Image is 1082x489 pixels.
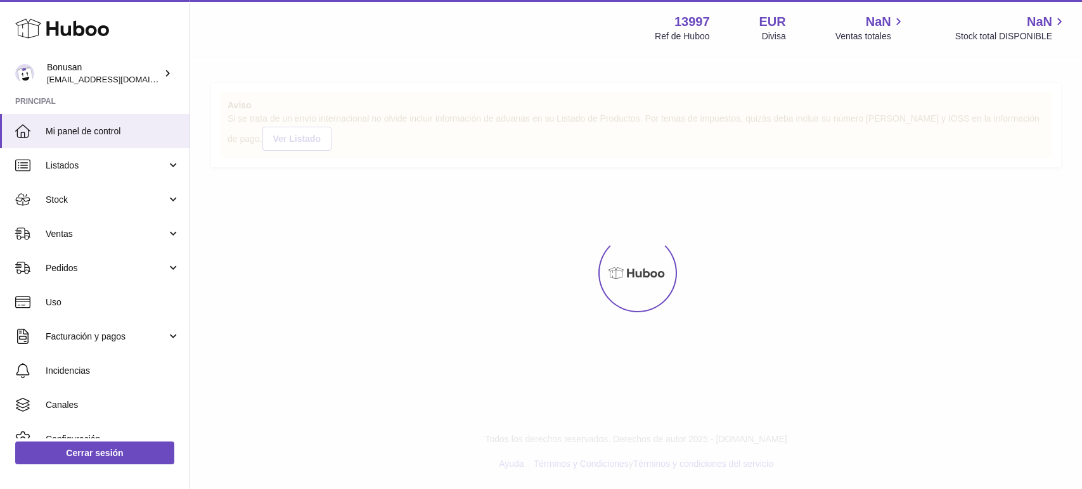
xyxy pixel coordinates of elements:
span: Uso [46,296,180,308]
img: internalAdmin-13997@internal.huboo.com [15,64,34,83]
span: Configuración [46,433,180,445]
a: Cerrar sesión [15,441,174,464]
span: Canales [46,399,180,411]
span: Ventas [46,228,167,240]
div: Bonusan [47,61,161,86]
span: Mi panel de control [46,125,180,137]
strong: 13997 [674,13,710,30]
div: Divisa [762,30,786,42]
span: NaN [866,13,891,30]
span: Listados [46,160,167,172]
span: NaN [1027,13,1052,30]
span: [EMAIL_ADDRESS][DOMAIN_NAME] [47,74,186,84]
strong: EUR [759,13,786,30]
span: Facturación y pagos [46,331,167,343]
a: NaN Ventas totales [835,13,906,42]
span: Stock total DISPONIBLE [955,30,1067,42]
span: Ventas totales [835,30,906,42]
span: Stock [46,194,167,206]
div: Ref de Huboo [655,30,709,42]
a: NaN Stock total DISPONIBLE [955,13,1067,42]
span: Incidencias [46,365,180,377]
span: Pedidos [46,262,167,274]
